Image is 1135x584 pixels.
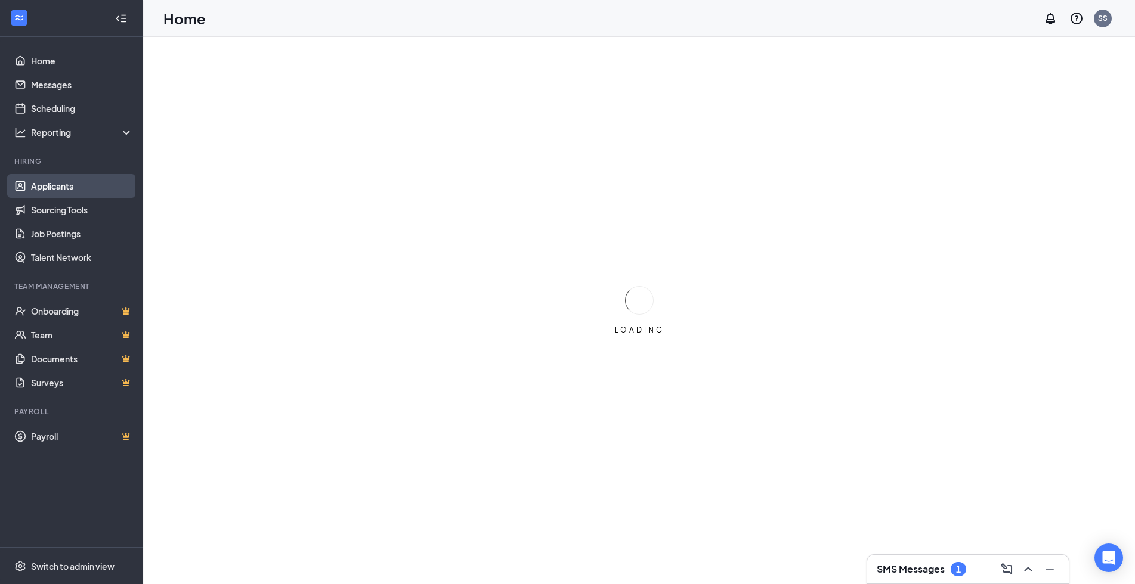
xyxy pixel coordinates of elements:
a: DocumentsCrown [31,347,133,371]
svg: Collapse [115,13,127,24]
div: Team Management [14,281,131,291]
a: Scheduling [31,97,133,120]
div: Reporting [31,126,134,138]
div: 1 [956,564,961,574]
div: Open Intercom Messenger [1094,543,1123,572]
h3: SMS Messages [877,563,945,576]
button: Minimize [1040,560,1059,579]
svg: Minimize [1043,562,1057,576]
div: Switch to admin view [31,560,115,572]
svg: ComposeMessage [1000,562,1014,576]
svg: Notifications [1043,11,1057,26]
svg: ChevronUp [1021,562,1035,576]
button: ChevronUp [1019,560,1038,579]
svg: Analysis [14,126,26,138]
a: Talent Network [31,246,133,269]
div: Payroll [14,406,131,417]
a: Job Postings [31,222,133,246]
a: Messages [31,73,133,97]
a: Applicants [31,174,133,198]
a: SurveysCrown [31,371,133,394]
a: Sourcing Tools [31,198,133,222]
h1: Home [163,8,206,29]
div: SS [1098,13,1108,23]
div: LOADING [610,325,669,335]
a: Home [31,49,133,73]
svg: QuestionInfo [1069,11,1084,26]
div: Hiring [14,156,131,166]
svg: WorkstreamLogo [13,12,25,24]
a: PayrollCrown [31,424,133,448]
svg: Settings [14,560,26,572]
a: OnboardingCrown [31,299,133,323]
a: TeamCrown [31,323,133,347]
button: ComposeMessage [997,560,1016,579]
